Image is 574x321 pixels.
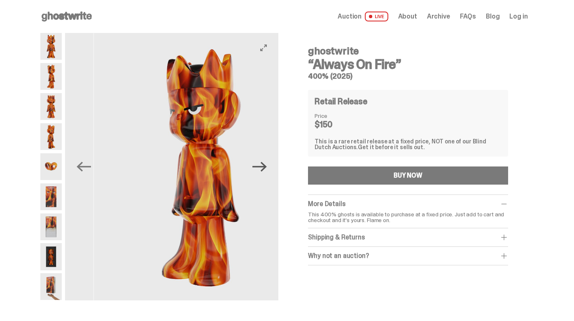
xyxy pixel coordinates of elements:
img: Always-On-Fire---Website-Archive.2487X.png [40,93,62,120]
img: Always-On-Fire---Website-Archive.2490X.png [40,153,62,180]
a: FAQs [460,13,476,20]
h3: “Always On Fire” [308,58,508,71]
a: Auction LIVE [338,12,388,21]
img: Always-On-Fire---Website-Archive.2491X.png [40,183,62,210]
img: Always-On-Fire---Website-Archive.2489X.png [40,123,62,150]
button: BUY NOW [308,166,508,185]
span: More Details [308,199,345,208]
h5: 400% (2025) [308,73,508,80]
button: Next [250,157,268,176]
button: View full-screen [259,43,268,53]
div: Shipping & Returns [308,233,508,241]
button: Previous [75,157,93,176]
a: About [398,13,417,20]
a: Blog [486,13,499,20]
img: Always-On-Fire---Website-Archive.2485X.png [93,33,307,300]
a: Archive [427,13,450,20]
img: Always-On-Fire---Website-Archive.2497X.png [40,243,62,270]
a: Log in [509,13,527,20]
div: This is a rare retail release at a fixed price, NOT one of our Blind Dutch Auctions. [315,138,501,150]
h4: Retail Release [315,97,367,105]
div: Why not an auction? [308,252,508,260]
dt: Price [315,113,356,119]
img: Always-On-Fire---Website-Archive.2494X.png [40,213,62,240]
dd: $150 [315,120,356,129]
img: Always-On-Fire---Website-Archive.2522XX.png [40,273,62,300]
span: LIVE [365,12,388,21]
p: This 400% ghosts is available to purchase at a fixed price. Just add to cart and checkout and it'... [308,211,508,223]
img: Always-On-Fire---Website-Archive.2484X.png [40,33,62,60]
h4: ghostwrite [308,46,508,56]
span: Get it before it sells out. [358,143,425,151]
img: Always-On-Fire---Website-Archive.2485X.png [40,63,62,90]
div: BUY NOW [394,172,422,179]
span: Auction [338,13,362,20]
